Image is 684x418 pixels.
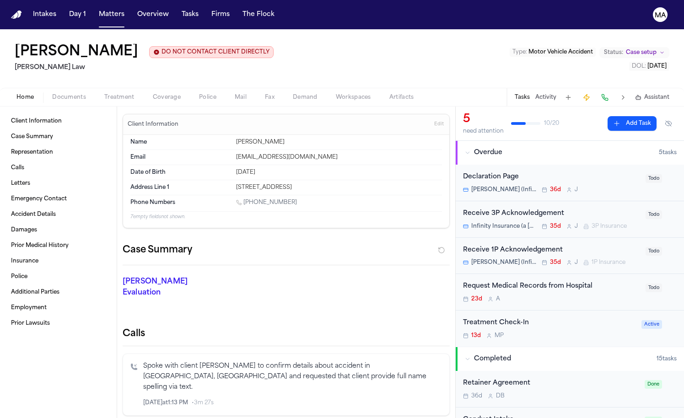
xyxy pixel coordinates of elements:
span: Type : [512,49,527,55]
div: Retainer Agreement [463,378,639,389]
button: Create Immediate Task [580,91,593,104]
div: Open task: Retainer Agreement [456,371,684,407]
div: [STREET_ADDRESS] [236,184,442,191]
div: Declaration Page [463,172,640,182]
a: Matters [95,6,128,23]
div: Receive 3P Acknowledgement [463,209,640,219]
a: Insurance [7,254,109,268]
a: Prior Lawsuits [7,316,109,331]
span: Artifacts [389,94,414,101]
span: M P [495,332,504,339]
span: Mail [235,94,247,101]
p: 7 empty fields not shown. [130,214,442,220]
button: Tasks [178,6,202,23]
span: Coverage [153,94,181,101]
span: Todo [646,284,662,292]
a: Police [7,269,109,284]
button: Edit [431,117,447,132]
span: 10 / 20 [544,120,559,127]
h1: [PERSON_NAME] [15,44,138,60]
span: Todo [646,247,662,256]
button: Overview [134,6,172,23]
span: [DATE] [647,64,667,69]
span: Active [641,320,662,329]
a: Home [11,11,22,19]
div: Request Medical Records from Hospital [463,281,640,292]
a: Call 1 (657) 565-0494 [236,199,297,206]
button: The Flock [239,6,278,23]
a: Letters [7,176,109,191]
a: Additional Parties [7,285,109,300]
div: [DATE] [236,169,442,176]
span: Demand [293,94,318,101]
div: Receive 1P Acknowledgement [463,245,640,256]
span: Done [645,380,662,389]
span: A [496,295,500,303]
h2: [PERSON_NAME] Law [15,62,274,73]
button: Overdue5tasks [456,141,684,165]
span: 35d [550,223,561,230]
span: Home [16,94,34,101]
a: Client Information [7,114,109,129]
button: Day 1 [65,6,90,23]
span: Edit [434,121,444,128]
a: Representation [7,145,109,160]
button: Assistant [635,94,669,101]
span: 1P Insurance [592,259,625,266]
span: Documents [52,94,86,101]
div: Open task: Receive 3P Acknowledgement [456,201,684,238]
div: 5 [463,112,504,127]
div: Open task: Treatment Check-In [456,311,684,347]
div: [EMAIL_ADDRESS][DOMAIN_NAME] [236,154,442,161]
button: Edit client contact restriction [149,46,274,58]
a: Emergency Contact [7,192,109,206]
span: 15 task s [657,355,677,363]
button: Hide completed tasks (⌘⇧H) [660,116,677,131]
dt: Date of Birth [130,169,231,176]
span: Police [199,94,216,101]
span: 36d [550,186,561,193]
span: [PERSON_NAME] (Infinity brands) [471,259,536,266]
dt: Email [130,154,231,161]
div: need attention [463,128,504,135]
span: Completed [474,354,511,364]
span: Assistant [644,94,669,101]
a: Damages [7,223,109,237]
span: 36d [471,392,482,400]
button: Add Task [608,116,657,131]
p: [PERSON_NAME] Evaluation [123,276,224,298]
span: DOL : [632,64,646,69]
span: 35d [550,259,561,266]
button: Completed15tasks [456,347,684,371]
span: Motor Vehicle Accident [528,49,593,55]
button: Add Task [562,91,575,104]
span: Case setup [626,49,657,56]
div: [PERSON_NAME] [236,139,442,146]
a: Prior Medical History [7,238,109,253]
a: Case Summary [7,129,109,144]
span: Fax [265,94,275,101]
span: D B [496,392,505,400]
span: J [575,259,578,266]
a: Accident Details [7,207,109,222]
button: Activity [535,94,556,101]
button: Intakes [29,6,60,23]
span: Overdue [474,148,502,157]
button: Tasks [515,94,530,101]
span: Status: [604,49,623,56]
h2: Case Summary [123,243,192,257]
img: Finch Logo [11,11,22,19]
span: Treatment [104,94,135,101]
div: Open task: Declaration Page [456,165,684,201]
a: Employment [7,300,109,315]
button: Firms [208,6,233,23]
button: Edit matter name [15,44,138,60]
span: [PERSON_NAME] (Infinity brands) [471,186,536,193]
span: Todo [646,174,662,183]
span: J [575,223,578,230]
